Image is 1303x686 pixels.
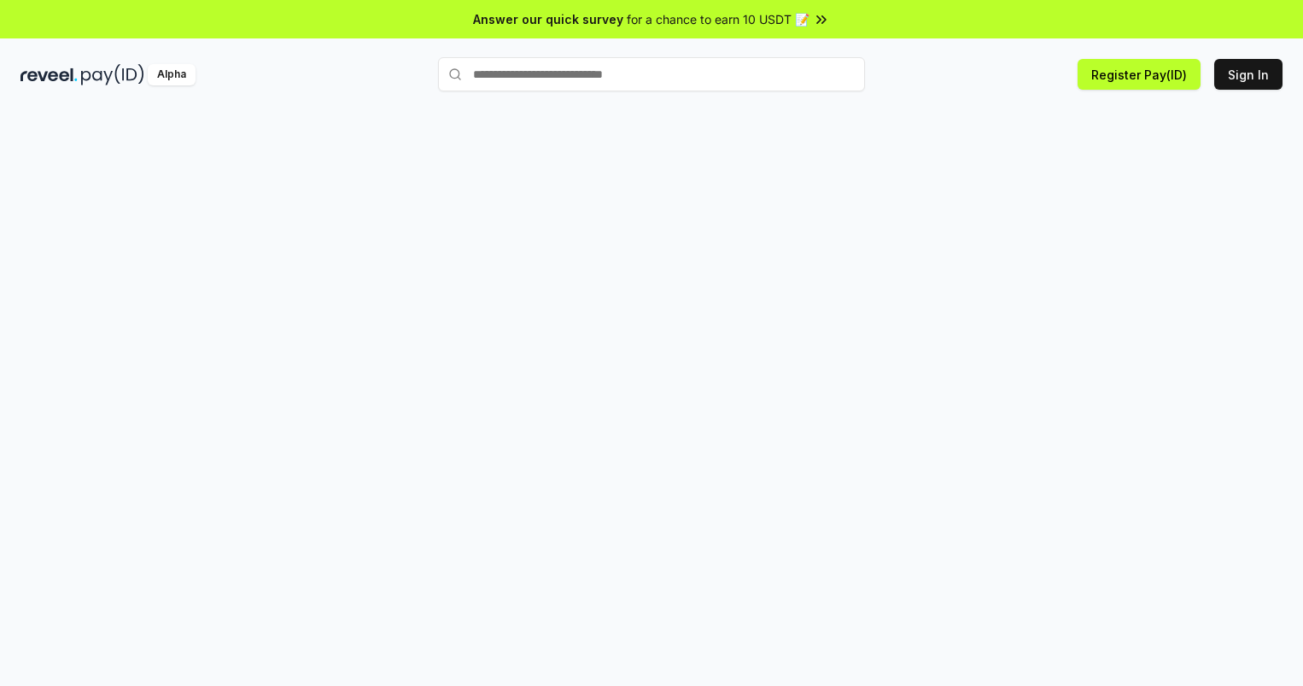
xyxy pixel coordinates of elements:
[148,64,196,85] div: Alpha
[20,64,78,85] img: reveel_dark
[1214,59,1283,90] button: Sign In
[1078,59,1201,90] button: Register Pay(ID)
[627,10,809,28] span: for a chance to earn 10 USDT 📝
[81,64,144,85] img: pay_id
[473,10,623,28] span: Answer our quick survey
